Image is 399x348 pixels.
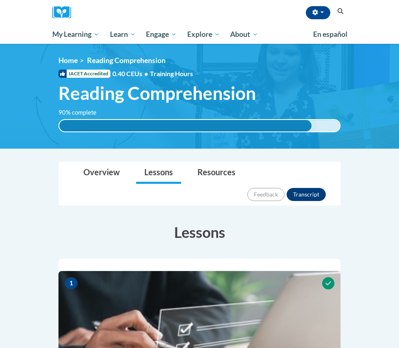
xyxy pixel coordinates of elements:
[247,188,285,201] button: Feedback
[59,120,312,131] div: 90% complete
[112,69,150,78] span: 0.40 CEUs
[58,56,78,65] a: Home
[47,25,105,44] a: My Learning
[52,6,77,19] a: Cox Campus
[334,7,347,16] button: Search
[146,29,177,39] span: Engage
[58,70,110,78] span: IACET Accredited
[225,25,264,44] a: About
[230,29,258,39] span: About
[150,70,193,77] span: Training Hours
[187,29,220,39] span: Explore
[182,25,225,44] a: Explore
[65,277,78,289] span: 1
[58,108,105,117] label: 90% complete
[52,6,77,19] img: Logo brand
[75,162,128,184] a: Overview
[313,30,347,38] span: En español
[308,26,353,43] a: En español
[58,222,341,242] h3: Lessons
[287,188,326,201] button: Transcript
[306,6,330,19] button: Account Settings
[46,25,353,44] div: Main menu
[144,70,148,77] span: •
[136,162,181,184] a: Lessons
[141,25,182,44] a: Engage
[105,25,141,44] a: Learn
[189,162,244,184] a: Resources
[87,56,166,65] span: Reading Comprehension
[58,82,256,104] span: Reading Comprehension
[52,29,99,39] span: My Learning
[110,29,136,39] span: Learn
